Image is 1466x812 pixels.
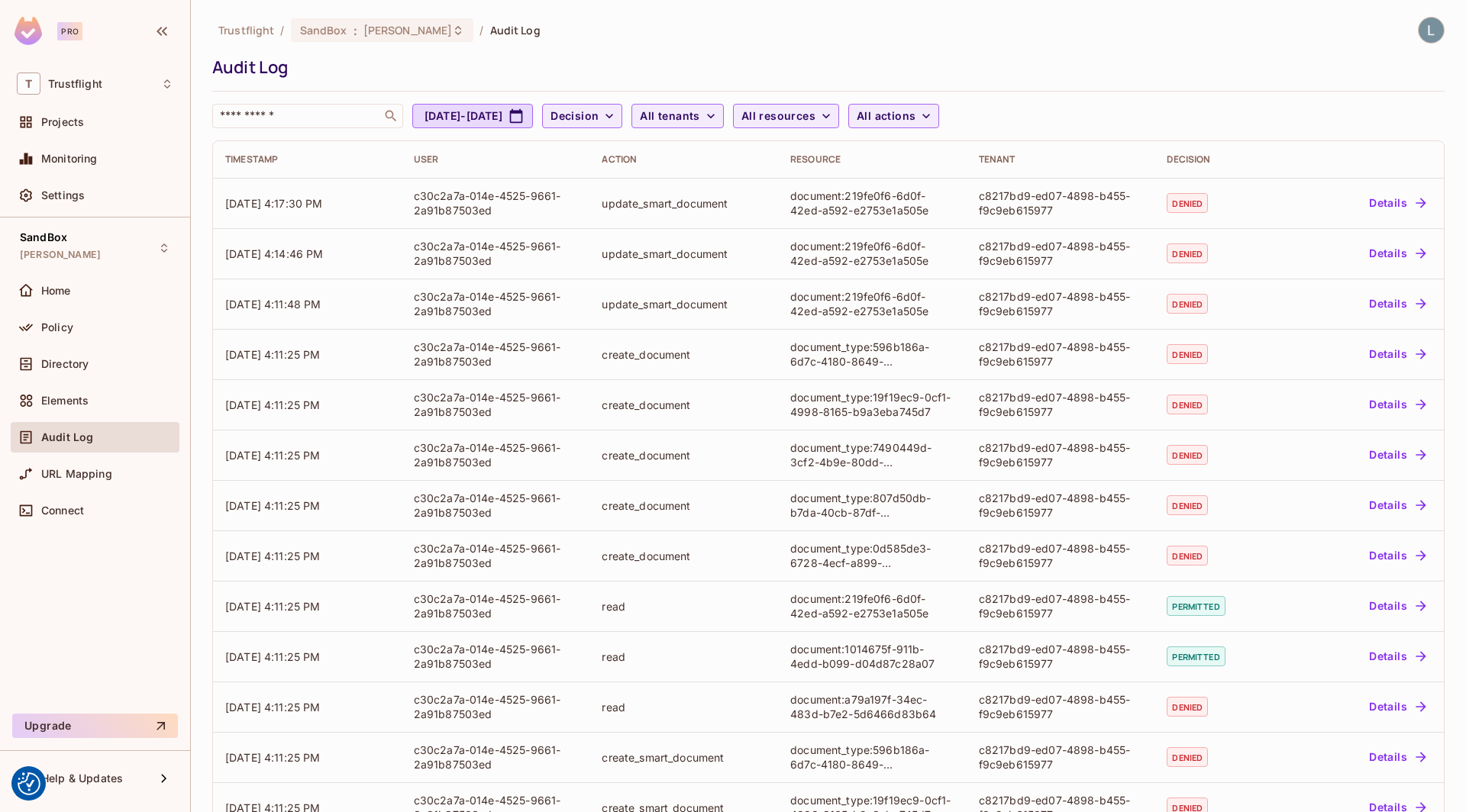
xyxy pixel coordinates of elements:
[41,431,93,443] span: Audit Log
[602,347,766,362] div: create_document
[1167,596,1225,616] span: permitted
[41,285,71,297] span: Home
[1363,493,1432,517] button: Details
[1167,747,1208,767] span: denied
[414,188,578,217] div: c30c2a7a-014e-4525-9661-2a91b87503ed
[225,398,321,411] span: [DATE] 4:11:25 PM
[225,298,321,311] span: [DATE] 4:11:48 PM
[790,591,954,620] div: document:219fe0f6-6d0f-42ed-a592-e2753e1a505e
[225,701,321,714] span: [DATE] 4:11:25 PM
[490,23,541,37] span: Audit Log
[1363,594,1432,618] button: Details
[602,246,766,261] div: update_smart_document
[790,491,954,520] div: document_type:807d50db-b7da-40cb-87df-d26028d953b0
[1167,243,1208,263] span: denied
[979,440,1143,469] div: c8217bd9-ed07-4898-b455-f9c9eb615977
[1167,395,1208,414] span: denied
[414,591,578,620] div: c30c2a7a-014e-4525-9661-2a91b87503ed
[790,153,954,166] div: Resource
[979,541,1143,570] div: c8217bd9-ed07-4898-b455-f9c9eb615977
[1363,543,1432,568] button: Details
[979,743,1143,772] div: c8217bd9-ed07-4898-b455-f9c9eb615977
[1167,344,1208,364] span: denied
[353,24,358,37] span: :
[41,468,112,480] span: URL Mapping
[1419,18,1444,43] img: Lewis Youl
[602,599,766,614] div: read
[979,390,1143,419] div: c8217bd9-ed07-4898-b455-f9c9eb615977
[412,104,533,128] button: [DATE]-[DATE]
[1363,292,1432,316] button: Details
[790,289,954,318] div: document:219fe0f6-6d0f-42ed-a592-e2753e1a505e
[551,107,599,126] span: Decision
[20,231,67,243] span: SandBox
[218,23,274,37] span: the active workspace
[602,700,766,714] div: read
[979,491,1143,520] div: c8217bd9-ed07-4898-b455-f9c9eb615977
[979,692,1143,721] div: c8217bd9-ed07-4898-b455-f9c9eb615977
[790,239,954,268] div: document:219fe0f6-6d0f-42ed-a592-e2753e1a505e
[48,78,102,90] span: Workspace: Trustflight
[602,549,766,563] div: create_document
[15,17,42,45] img: SReyMgAAAABJRU5ErkJggg==
[41,116,84,128] span: Projects
[602,297,766,311] div: update_smart_document
[225,197,323,210] span: [DATE] 4:17:30 PM
[414,743,578,772] div: c30c2a7a-014e-4525-9661-2a91b87503ed
[18,772,40,795] button: Consent Preferences
[12,714,178,738] button: Upgrade
[225,549,321,562] span: [DATE] 4:11:25 PM
[1167,294,1208,314] span: denied
[225,600,321,613] span: [DATE] 4:11:25 PM
[1167,445,1208,465] span: denied
[979,188,1143,217] div: c8217bd9-ed07-4898-b455-f9c9eb615977
[280,23,284,37] li: /
[414,239,578,268] div: c30c2a7a-014e-4525-9661-2a91b87503ed
[1363,443,1432,467] button: Details
[57,22,82,40] div: Pro
[225,650,321,663] span: [DATE] 4:11:25 PM
[414,390,578,419] div: c30c2a7a-014e-4525-9661-2a91b87503ed
[542,104,622,128] button: Decision
[414,692,578,721] div: c30c2a7a-014e-4525-9661-2a91b87503ed
[741,107,815,126] span: All resources
[1363,241,1432,266] button: Details
[414,440,578,469] div: c30c2a7a-014e-4525-9661-2a91b87503ed
[790,440,954,469] div: document_type:7490449d-3cf2-4b9e-80dd-93abe3fa5365
[602,196,766,211] div: update_smart_document
[225,153,389,166] div: Timestamp
[1363,191,1432,215] button: Details
[979,591,1143,620] div: c8217bd9-ed07-4898-b455-f9c9eb615977
[790,541,954,570] div: document_type:0d585de3-6728-4ecf-a899-5216aa98a536
[857,107,915,126] span: All actions
[41,189,85,201] span: Settings
[1167,193,1208,213] span: denied
[212,56,1437,79] div: Audit Log
[414,289,578,318] div: c30c2a7a-014e-4525-9661-2a91b87503ed
[979,340,1143,369] div: c8217bd9-ed07-4898-b455-f9c9eb615977
[602,498,766,513] div: create_document
[1167,495,1208,515] span: denied
[1363,342,1432,366] button: Details
[1363,392,1432,417] button: Details
[602,398,766,412] div: create_document
[225,348,321,361] span: [DATE] 4:11:25 PM
[979,239,1143,268] div: c8217bd9-ed07-4898-b455-f9c9eb615977
[18,772,40,795] img: Revisit consent button
[414,491,578,520] div: c30c2a7a-014e-4525-9661-2a91b87503ed
[17,72,40,95] span: T
[790,340,954,369] div: document_type:596b186a-6d7c-4180-8649-2989685f8a67
[979,642,1143,671] div: c8217bd9-ed07-4898-b455-f9c9eb615977
[790,692,954,721] div: document:a79a197f-34ec-483d-b7e2-5d6466d83b64
[602,750,766,765] div: create_smart_document
[848,104,939,128] button: All actions
[631,104,723,128] button: All tenants
[1167,697,1208,717] span: denied
[414,340,578,369] div: c30c2a7a-014e-4525-9661-2a91b87503ed
[790,390,954,419] div: document_type:19f19ec9-0cf1-4998-8165-b9a3eba745d7
[41,772,123,785] span: Help & Updates
[41,504,84,517] span: Connect
[225,499,321,512] span: [DATE] 4:11:25 PM
[20,249,101,261] span: [PERSON_NAME]
[41,153,98,165] span: Monitoring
